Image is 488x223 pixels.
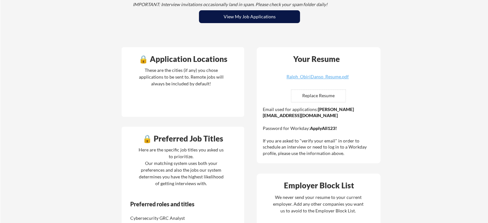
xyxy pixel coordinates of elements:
[263,106,376,157] div: Email used for applications: Password for Workday: If you are asked to "verify your email" in ord...
[263,107,354,118] strong: [PERSON_NAME][EMAIL_ADDRESS][DOMAIN_NAME]
[259,182,379,189] div: Employer Block List
[137,67,225,87] div: These are the cities (if any) you chose applications to be sent to. Remote jobs will always be in...
[123,55,243,63] div: 🔒 Application Locations
[279,74,356,79] div: Ralph_ObiriDanso_Resume.pdf
[199,10,300,23] button: View My Job Applications
[285,55,348,63] div: Your Resume
[137,146,225,187] div: Here are the specific job titles you asked us to prioritize. Our matching system uses both your p...
[130,201,218,207] div: Preferred roles and titles
[310,125,337,131] strong: ApplyAll123!
[133,2,328,7] em: IMPORTANT: Interview invitations occasionally land in spam. Please check your spam folder daily!
[272,194,364,214] div: We never send your resume to your current employer. Add any other companies you want us to avoid ...
[279,74,356,84] a: Ralph_ObiriDanso_Resume.pdf
[123,135,243,142] div: 🔒 Preferred Job Titles
[130,215,198,221] div: Cybersecurity GRC Analyst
